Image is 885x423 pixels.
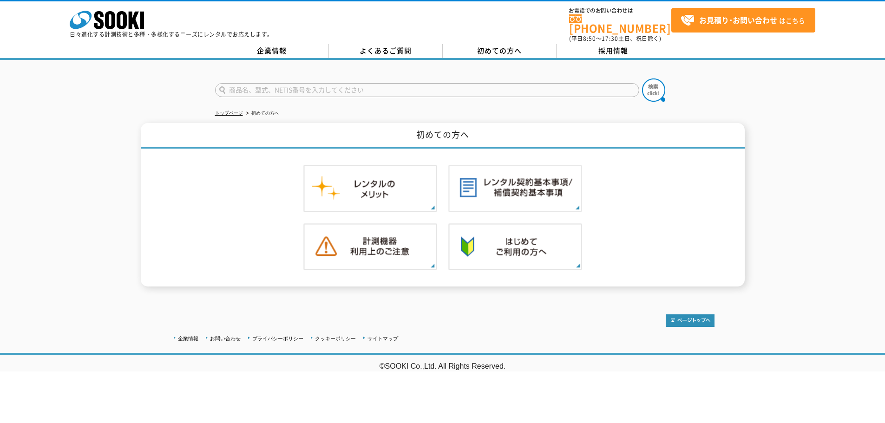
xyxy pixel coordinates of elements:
a: お見積り･お問い合わせはこちら [671,8,815,33]
a: 企業情報 [215,44,329,58]
a: サイトマップ [367,336,398,341]
a: お問い合わせ [210,336,241,341]
img: レンタル契約基本事項／補償契約基本事項 [448,165,582,212]
img: btn_search.png [642,78,665,102]
strong: お見積り･お問い合わせ [699,14,777,26]
span: 8:50 [583,34,596,43]
a: 採用情報 [557,44,670,58]
a: [PHONE_NUMBER] [569,14,671,33]
a: 企業情報 [178,336,198,341]
span: (平日 ～ 土日、祝日除く) [569,34,661,43]
span: はこちら [681,13,805,27]
a: クッキーポリシー [315,336,356,341]
span: お電話でのお問い合わせは [569,8,671,13]
a: 初めての方へ [443,44,557,58]
img: レンタルのメリット [303,165,437,212]
li: 初めての方へ [244,109,279,118]
p: 日々進化する計測技術と多種・多様化するニーズにレンタルでお応えします。 [70,32,273,37]
img: トップページへ [666,314,715,327]
a: よくあるご質問 [329,44,443,58]
input: 商品名、型式、NETIS番号を入力してください [215,83,639,97]
a: トップページ [215,111,243,116]
img: 計測機器ご利用上のご注意 [303,223,437,271]
a: プライバシーポリシー [252,336,303,341]
span: 17:30 [602,34,618,43]
h1: 初めての方へ [141,123,745,149]
span: 初めての方へ [477,46,522,56]
img: 初めての方へ [448,223,582,271]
